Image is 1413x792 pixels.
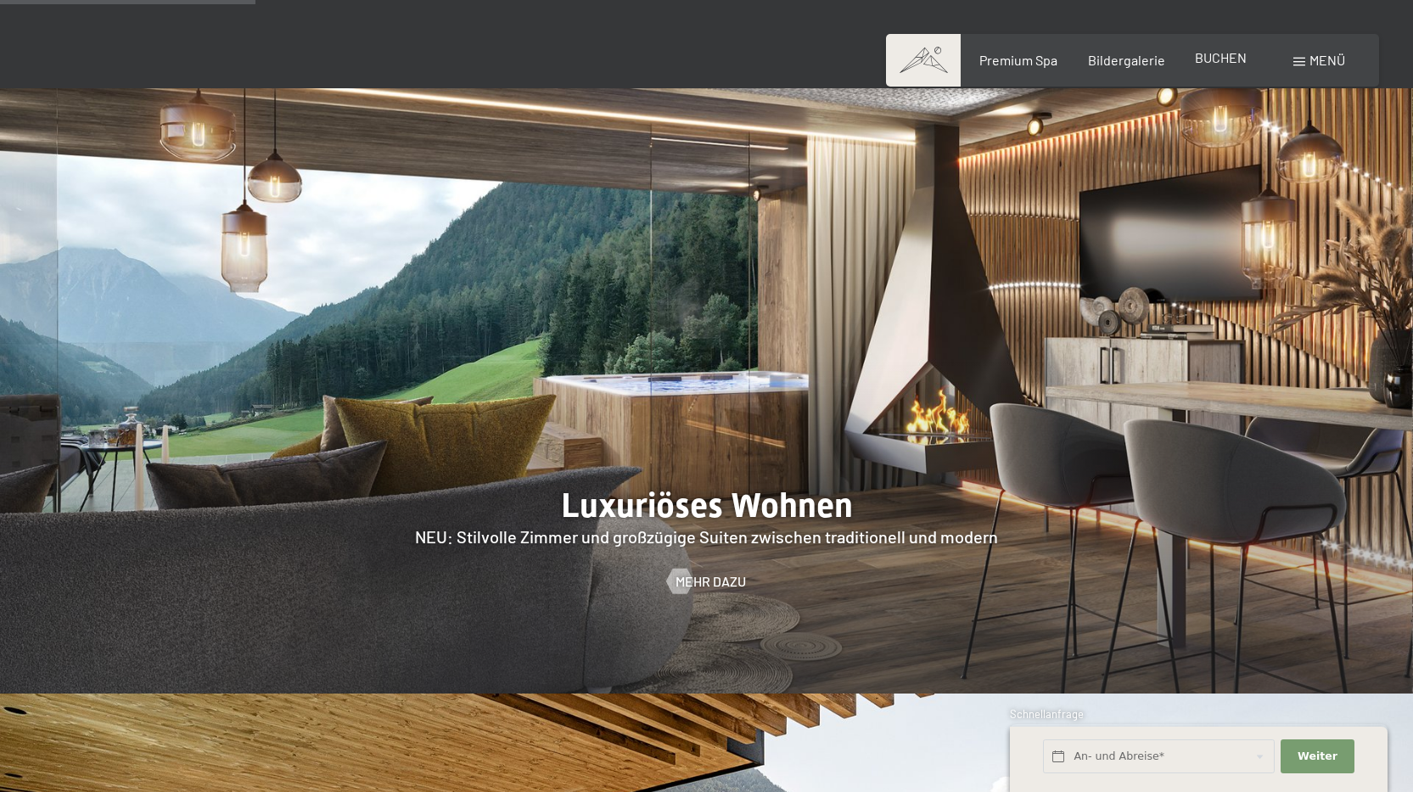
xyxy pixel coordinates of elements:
[1298,749,1337,764] span: Weiter
[676,572,746,591] span: Mehr dazu
[1309,52,1345,68] span: Menü
[1281,739,1354,774] button: Weiter
[979,52,1057,68] a: Premium Spa
[1010,707,1084,721] span: Schnellanfrage
[667,572,746,591] a: Mehr dazu
[1195,49,1247,65] a: BUCHEN
[1088,52,1165,68] a: Bildergalerie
